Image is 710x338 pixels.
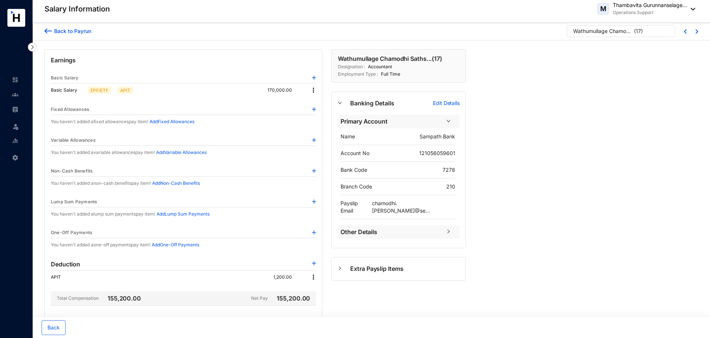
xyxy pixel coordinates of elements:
[51,118,148,125] p: You haven't added a fixed allowances pay item!
[267,86,304,94] p: 170,000.00
[600,6,607,12] span: M
[341,117,442,126] span: Primary Account
[47,324,60,331] span: Back
[91,87,108,93] p: EPF/ETF
[45,4,110,14] p: Salary Information
[51,198,97,206] p: Lump Sum Payments
[51,180,151,187] p: You haven't added a non-cash benefits pay item!
[634,27,643,39] p: ( 17 )
[446,229,451,234] span: right
[51,137,96,144] p: Variable Allowances
[443,167,455,173] span: 7278
[251,294,274,303] p: Net Pay
[338,63,365,70] p: Designation :
[312,76,316,80] img: plus-blue.82faced185f92b6205e0ad2e478a7993.svg
[341,166,367,174] p: Bank Code
[157,210,210,218] p: Add Lump Sum Payments
[341,133,355,140] p: Name
[372,200,430,214] span: chamodhi.[PERSON_NAME]@se...
[613,1,687,9] p: Thambavita Gurunnanselage...
[152,180,200,187] p: Add Non-Cash Benefits
[687,8,695,10] img: dropdown-black.8e83cc76930a90b1a4fdb6d089b7bf3a.svg
[45,27,52,35] img: arrow-backward-blue.96c47016eac47e06211658234db6edf5.svg
[12,91,19,98] img: people-unselected.118708e94b43a90eceab.svg
[12,106,19,113] img: payroll-unselected.b590312f920e76f0c668.svg
[419,150,455,156] span: 121056059601
[420,133,455,140] span: Sampath Bank
[6,133,24,148] li: Reports
[312,261,316,265] img: plus-blue.82faced185f92b6205e0ad2e478a7993.svg
[365,63,392,70] p: Accountant
[51,106,89,113] p: Fixed Allowances
[310,86,317,94] img: more.27664ee4a8faa814348e188645a3c1fc.svg
[28,43,37,52] img: nav-icon-right.af6afadce00d159da59955279c43614e.svg
[310,273,317,281] img: more.27664ee4a8faa814348e188645a3c1fc.svg
[446,119,451,123] span: right
[275,294,310,303] p: 155,200.00
[273,273,304,281] p: 1,200.00
[156,149,207,156] p: Add Variable Allowances
[338,54,442,63] p: Wathumullage Chamodhi Saths... ( 17 )
[51,210,155,218] p: You haven't added a lump sum payments pay item!
[12,76,19,83] img: home-unselected.a29eae3204392db15eaf.svg
[12,137,19,144] img: report-unselected.e6a6b4230fc7da01f883.svg
[350,264,460,273] span: Extra Payslip Items
[12,154,19,161] img: settings-unselected.1febfda315e6e19643a1.svg
[6,87,24,102] li: Contacts
[684,29,687,34] img: chevron-left-blue.0fda5800d0a05439ff8ddef8047136d5.svg
[312,138,316,142] img: plus-blue.82faced185f92b6205e0ad2e478a7993.svg
[51,260,80,269] p: Deduction
[149,118,194,125] p: Add Fixed Allowances
[51,149,155,156] p: You haven't added a variable allowances pay item!
[312,230,316,234] img: plus-blue.82faced185f92b6205e0ad2e478a7993.svg
[573,27,632,35] div: Wathumullage Chamodhi Saths...
[341,150,369,157] p: Account No
[312,169,316,173] img: plus-blue.82faced185f92b6205e0ad2e478a7993.svg
[341,227,442,237] span: Other Details
[378,70,400,78] p: Full Time
[6,102,24,117] li: Payroll
[338,70,378,78] p: Employment Type :
[51,241,150,249] p: You haven't added a one-off payments pay item!
[6,72,24,87] li: Home
[100,294,141,303] p: 155,200.00
[120,87,130,93] p: APIT
[613,9,687,16] p: Operations Support
[350,99,433,108] span: Banking Details
[12,123,19,130] img: leave-unselected.2934df6273408c3f84d9.svg
[446,183,455,190] span: 210
[51,56,316,73] p: Earnings
[433,99,460,107] p: Edit Details
[312,200,316,204] img: plus-blue.82faced185f92b6205e0ad2e478a7993.svg
[51,273,68,281] p: APIT
[51,229,92,236] p: One-Off Payments
[42,320,66,335] button: Back
[51,86,85,94] p: Basic Salary
[341,183,372,190] p: Branch Code
[51,294,99,303] p: Total Compensation
[51,74,78,82] p: Basic Salary
[52,27,91,35] div: Back to Payrun
[312,107,316,111] img: plus-blue.82faced185f92b6205e0ad2e478a7993.svg
[341,200,372,214] p: Payslip Email
[51,167,93,175] p: Non-Cash Benefits
[696,29,698,34] img: chevron-right-blue.16c49ba0fe93ddb13f341d83a2dbca89.svg
[152,241,199,249] p: Add One-Off Payments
